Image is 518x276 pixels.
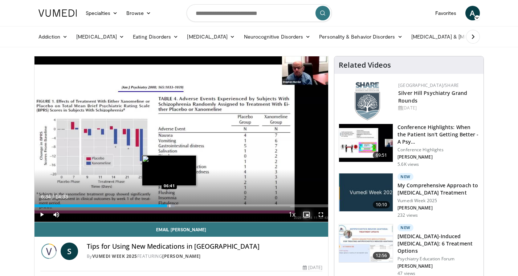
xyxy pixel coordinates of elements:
[339,124,393,162] img: 4362ec9e-0993-4580-bfd4-8e18d57e1d49.150x105_q85_crop-smart_upscale.jpg
[187,4,332,22] input: Search topics, interventions
[34,56,329,222] video-js: Video Player
[129,29,183,44] a: Eating Disorders
[398,89,467,104] a: Silver Hill Psychiatry Grand Rounds
[397,224,413,231] p: New
[38,9,77,17] img: VuMedi Logo
[397,173,413,180] p: New
[61,243,78,260] a: S
[397,154,479,160] p: [PERSON_NAME]
[339,173,393,211] img: ae1082c4-cc90-4cd6-aa10-009092bfa42a.jpg.150x105_q85_crop-smart_upscale.jpg
[397,198,479,204] p: Vumedi Week 2025
[41,194,51,200] span: 6:34
[373,201,390,208] span: 10:10
[339,61,391,69] h4: Related Videos
[142,155,196,186] img: image.jpeg
[162,253,201,259] a: [PERSON_NAME]
[355,82,380,120] img: f8aaeb6d-318f-4fcf-bd1d-54ce21f29e87.png.150x105_q85_autocrop_double_scale_upscale_version-0.2.png
[87,243,323,251] h4: Tips for Using New Medications in [GEOGRAPHIC_DATA]
[87,253,323,260] div: By FEATURING
[397,161,419,167] p: 5.6K views
[339,173,479,218] a: 10:10 New My Comprehensive Approach to [MEDICAL_DATA] Treatment Vumedi Week 2025 [PERSON_NAME] 23...
[40,243,58,260] img: Vumedi Week 2025
[397,256,479,262] p: Psychiatry Education Forum
[397,147,479,153] p: Conference Highlights
[397,124,479,145] h3: Conference Highlights: When the Patient Isn't Getting Better - A Psy…
[53,194,54,200] span: /
[397,212,418,218] p: 232 views
[373,252,390,259] span: 12:56
[397,263,479,269] p: [PERSON_NAME]
[72,29,129,44] a: [MEDICAL_DATA]
[303,264,322,271] div: [DATE]
[397,233,479,255] h3: [MEDICAL_DATA]-Induced [MEDICAL_DATA]: 6 Treatment Options
[397,182,479,196] h3: My Comprehensive Approach to [MEDICAL_DATA] Treatment
[398,105,478,111] div: [DATE]
[373,152,390,159] span: 69:51
[92,253,137,259] a: Vumedi Week 2025
[407,29,511,44] a: [MEDICAL_DATA] & [MEDICAL_DATA]
[431,6,461,20] a: Favorites
[81,6,122,20] a: Specialties
[315,29,407,44] a: Personality & Behavior Disorders
[299,207,314,222] button: Enable picture-in-picture mode
[49,207,64,222] button: Mute
[183,29,239,44] a: [MEDICAL_DATA]
[122,6,155,20] a: Browse
[314,207,328,222] button: Fullscreen
[55,194,68,200] span: 14:33
[339,224,393,262] img: acc69c91-7912-4bad-b845-5f898388c7b9.150x105_q85_crop-smart_upscale.jpg
[398,82,459,88] a: [GEOGRAPHIC_DATA]/SHARE
[465,6,480,20] a: A
[34,207,49,222] button: Play
[34,222,329,237] a: Email [PERSON_NAME]
[240,29,315,44] a: Neurocognitive Disorders
[339,124,479,167] a: 69:51 Conference Highlights: When the Patient Isn't Getting Better - A Psy… Conference Highlights...
[397,205,479,211] p: [PERSON_NAME]
[285,207,299,222] button: Playback Rate
[34,29,72,44] a: Addiction
[34,204,329,207] div: Progress Bar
